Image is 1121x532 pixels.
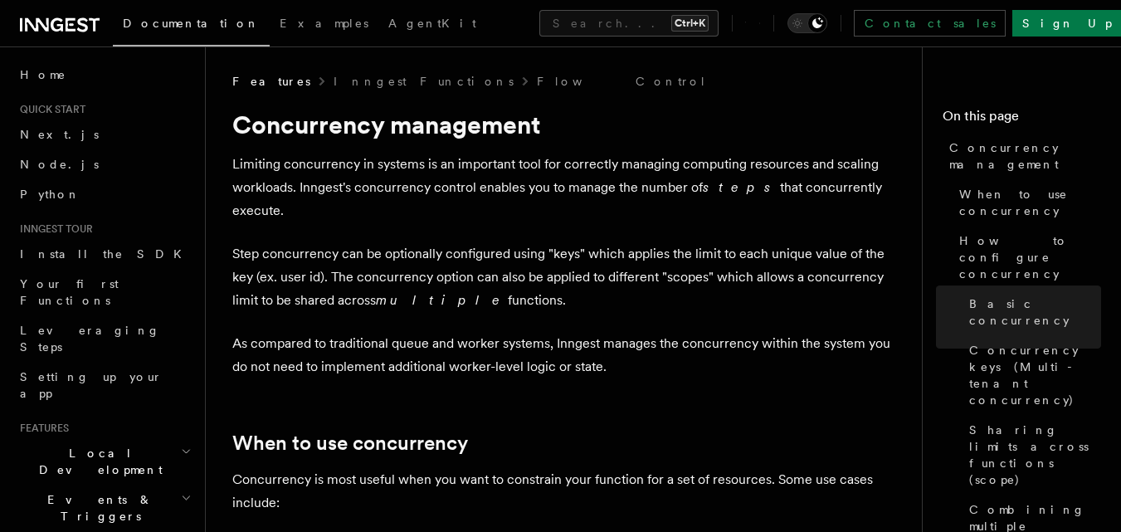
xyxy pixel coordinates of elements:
a: Inngest Functions [334,73,514,90]
span: Events & Triggers [13,491,181,525]
a: Concurrency keys (Multi-tenant concurrency) [963,335,1101,415]
span: Node.js [20,158,99,171]
a: Examples [270,5,378,45]
span: Python [20,188,80,201]
span: Basic concurrency [969,295,1101,329]
span: Leveraging Steps [20,324,160,354]
a: Python [13,179,195,209]
span: Features [232,73,310,90]
a: Setting up your app [13,362,195,408]
p: Step concurrency can be optionally configured using "keys" which applies the limit to each unique... [232,242,896,312]
span: Your first Functions [20,277,119,307]
a: Documentation [113,5,270,46]
a: When to use concurrency [953,179,1101,226]
a: Contact sales [854,10,1006,37]
a: Basic concurrency [963,289,1101,335]
p: Concurrency is most useful when you want to constrain your function for a set of resources. Some ... [232,468,896,515]
span: When to use concurrency [959,186,1101,219]
button: Local Development [13,438,195,485]
span: Concurrency keys (Multi-tenant concurrency) [969,342,1101,408]
a: Install the SDK [13,239,195,269]
a: Sharing limits across functions (scope) [963,415,1101,495]
button: Search...Ctrl+K [539,10,719,37]
h1: Concurrency management [232,110,896,139]
p: Limiting concurrency in systems is an important tool for correctly managing computing resources a... [232,153,896,222]
a: AgentKit [378,5,486,45]
a: Leveraging Steps [13,315,195,362]
span: Home [20,66,66,83]
span: Setting up your app [20,370,163,400]
a: Flow Control [537,73,707,90]
button: Toggle dark mode [787,13,827,33]
a: Next.js [13,120,195,149]
p: As compared to traditional queue and worker systems, Inngest manages the concurrency within the s... [232,332,896,378]
h4: On this page [943,106,1101,133]
span: Inngest tour [13,222,93,236]
span: Examples [280,17,368,30]
span: Local Development [13,445,181,478]
span: Concurrency management [949,139,1101,173]
span: Next.js [20,128,99,141]
a: Your first Functions [13,269,195,315]
a: Concurrency management [943,133,1101,179]
a: Node.js [13,149,195,179]
span: Documentation [123,17,260,30]
a: How to configure concurrency [953,226,1101,289]
span: Sharing limits across functions (scope) [969,422,1101,488]
kbd: Ctrl+K [671,15,709,32]
a: When to use concurrency [232,432,468,455]
span: Quick start [13,103,85,116]
button: Events & Triggers [13,485,195,531]
em: multiple [376,292,508,308]
span: How to configure concurrency [959,232,1101,282]
span: Install the SDK [20,247,192,261]
span: Features [13,422,69,435]
a: Home [13,60,195,90]
em: steps [703,179,780,195]
span: AgentKit [388,17,476,30]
